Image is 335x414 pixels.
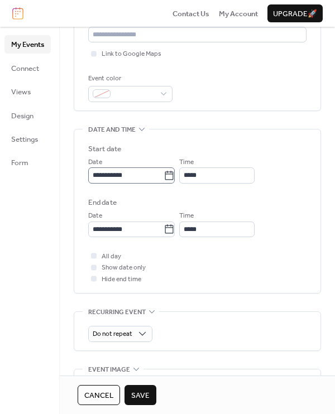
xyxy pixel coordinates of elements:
span: Upgrade 🚀 [273,8,317,20]
span: Settings [11,134,38,145]
a: My Events [4,35,51,53]
span: All day [102,251,121,262]
span: Form [11,157,28,169]
a: Settings [4,130,51,148]
span: Event image [88,364,130,375]
span: Show date only [102,262,146,273]
a: Form [4,153,51,171]
div: End date [88,197,117,208]
span: Hide end time [102,274,141,285]
a: Design [4,107,51,124]
span: Time [179,210,194,222]
div: Event color [88,73,170,84]
img: logo [12,7,23,20]
span: Connect [11,63,39,74]
a: My Account [219,8,258,19]
span: Design [11,110,33,122]
span: Cancel [84,390,113,401]
span: My Account [219,8,258,20]
span: Recurring event [88,307,146,318]
button: Save [125,385,156,405]
span: Do not repeat [93,328,132,340]
span: My Events [11,39,44,50]
div: Start date [88,143,121,155]
span: Link to Google Maps [102,49,161,60]
a: Contact Us [173,8,209,19]
button: Cancel [78,385,120,405]
span: Date [88,210,102,222]
span: Date [88,157,102,168]
span: Date and time [88,124,136,135]
a: Views [4,83,51,100]
button: Upgrade🚀 [267,4,323,22]
span: Save [131,390,150,401]
span: Contact Us [173,8,209,20]
a: Connect [4,59,51,77]
span: Views [11,86,31,98]
span: Time [179,157,194,168]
